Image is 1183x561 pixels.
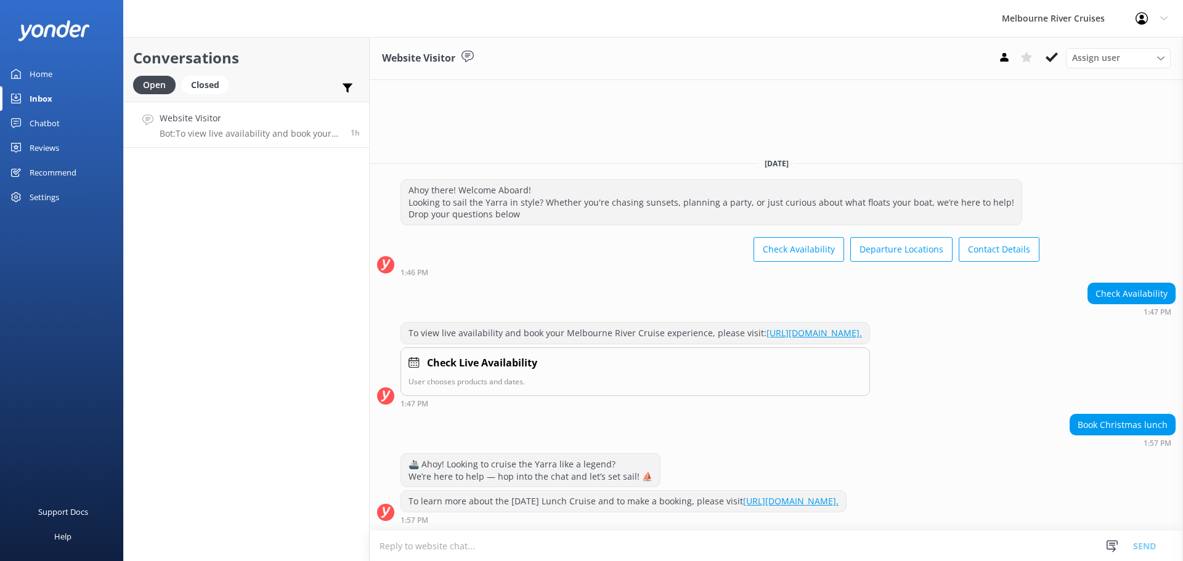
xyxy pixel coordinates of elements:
p: User chooses products and dates. [409,376,862,387]
strong: 1:47 PM [400,400,428,408]
button: Contact Details [959,237,1039,262]
div: Closed [182,76,229,94]
span: Assign user [1072,51,1120,65]
strong: 1:46 PM [400,269,428,276]
div: Chatbot [30,111,60,135]
a: Closed [182,78,235,91]
div: 01:57pm 14-Aug-2025 (UTC +10:00) Australia/Sydney [1070,438,1176,447]
button: Departure Locations [850,237,953,262]
span: 01:47pm 14-Aug-2025 (UTC +10:00) Australia/Sydney [351,127,360,138]
p: Bot: To view live availability and book your Melbourne River Cruise experience, please visit: [UR... [160,128,341,139]
div: Check Availability [1088,283,1175,304]
div: Book Christmas lunch [1070,414,1175,435]
div: 🚢 Ahoy! Looking to cruise the Yarra like a legend? We’re here to help — hop into the chat and let... [401,454,660,486]
button: Check Availability [754,237,844,262]
h4: Website Visitor [160,111,341,125]
img: yonder-white-logo.png [18,20,89,41]
div: To learn more about the [DATE] Lunch Cruise and to make a booking, please visit [401,491,846,512]
h3: Website Visitor [382,50,455,67]
div: Recommend [30,160,76,185]
div: Ahoy there! Welcome Aboard! Looking to sail the Yarra in style? Whether you're chasing sunsets, p... [401,180,1022,225]
div: Reviews [30,135,59,160]
div: 01:47pm 14-Aug-2025 (UTC +10:00) Australia/Sydney [400,399,870,408]
div: Home [30,62,52,86]
a: [URL][DOMAIN_NAME]. [743,495,839,507]
div: Inbox [30,86,52,111]
a: Open [133,78,182,91]
div: Open [133,76,176,94]
a: [URL][DOMAIN_NAME]. [766,327,862,339]
strong: 1:57 PM [400,517,428,524]
div: To view live availability and book your Melbourne River Cruise experience, please visit: [401,323,869,344]
div: 01:46pm 14-Aug-2025 (UTC +10:00) Australia/Sydney [400,268,1039,276]
strong: 1:57 PM [1144,440,1171,447]
h4: Check Live Availability [427,355,537,371]
div: 01:57pm 14-Aug-2025 (UTC +10:00) Australia/Sydney [400,515,847,524]
strong: 1:47 PM [1144,309,1171,316]
a: Website VisitorBot:To view live availability and book your Melbourne River Cruise experience, ple... [124,102,369,148]
div: Settings [30,185,59,209]
span: [DATE] [757,158,796,169]
div: Assign User [1066,48,1171,68]
div: Help [54,524,71,549]
div: 01:47pm 14-Aug-2025 (UTC +10:00) Australia/Sydney [1087,307,1176,316]
h2: Conversations [133,46,360,70]
div: Support Docs [38,499,88,524]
